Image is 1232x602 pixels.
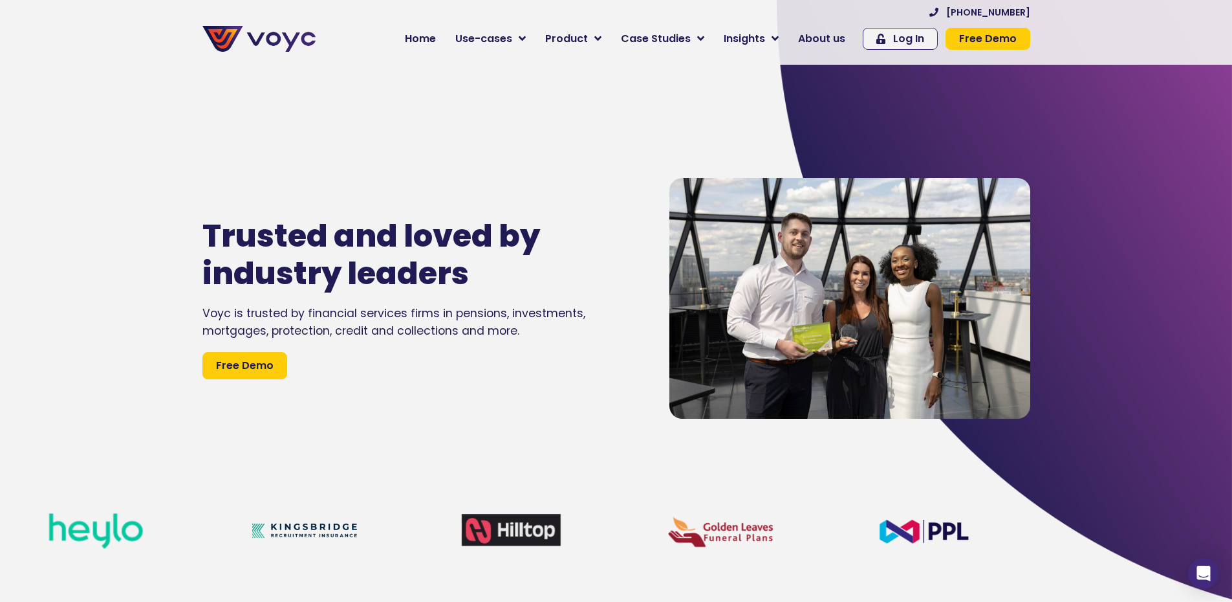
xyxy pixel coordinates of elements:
[946,28,1030,50] a: Free Demo
[455,31,512,47] span: Use-cases
[714,26,788,52] a: Insights
[202,305,631,339] div: Voyc is trusted by financial services firms in pensions, investments, mortgages, protection, cred...
[202,26,316,52] img: voyc-full-logo
[216,358,274,373] span: Free Demo
[788,26,855,52] a: About us
[798,31,845,47] span: About us
[893,34,924,44] span: Log In
[611,26,714,52] a: Case Studies
[405,31,436,47] span: Home
[621,31,691,47] span: Case Studies
[946,8,1030,17] span: [PHONE_NUMBER]
[446,26,535,52] a: Use-cases
[863,28,938,50] a: Log In
[395,26,446,52] a: Home
[202,217,592,292] h1: Trusted and loved by industry leaders
[535,26,611,52] a: Product
[202,352,287,379] a: Free Demo
[959,34,1017,44] span: Free Demo
[545,31,588,47] span: Product
[724,31,765,47] span: Insights
[929,8,1030,17] a: [PHONE_NUMBER]
[1188,558,1219,589] div: Open Intercom Messenger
